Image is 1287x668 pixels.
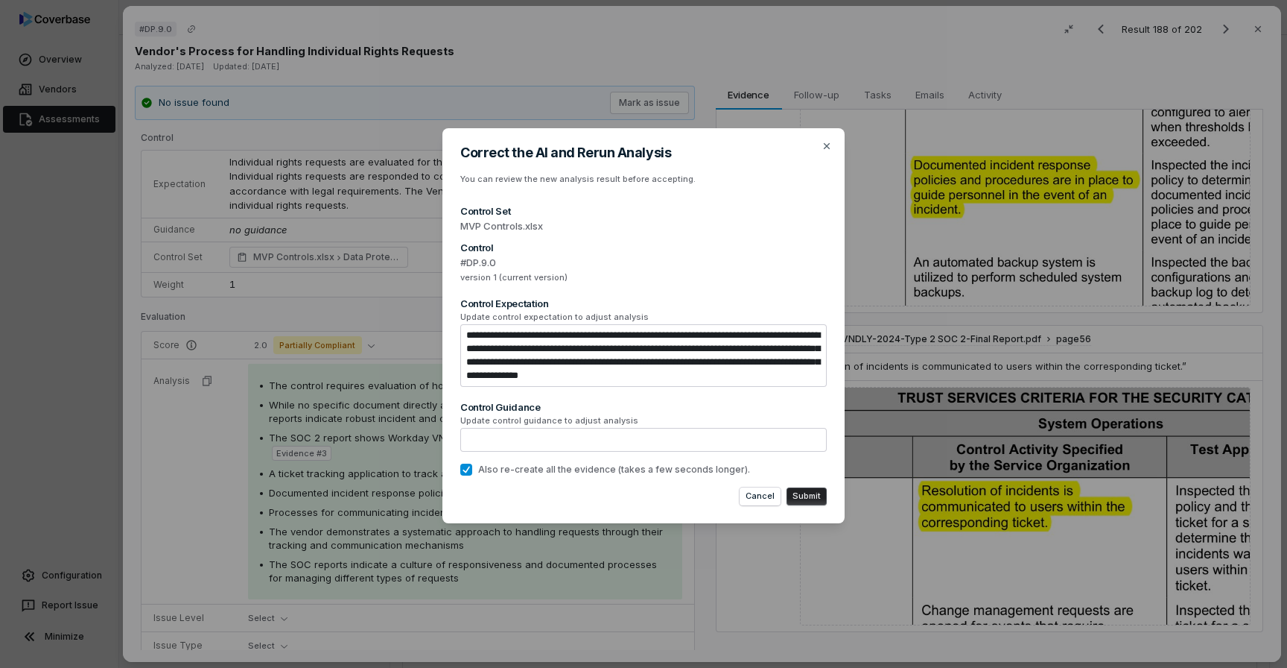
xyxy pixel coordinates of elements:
span: MVP Controls.xlsx [460,219,827,234]
div: Control [460,241,827,254]
span: version 1 (current version) [460,272,827,283]
button: Cancel [740,488,781,505]
div: Control Expectation [460,297,827,310]
span: Update control guidance to adjust analysis [460,415,827,426]
span: Update control expectation to adjust analysis [460,312,827,323]
button: Submit [786,488,827,505]
span: You can review the new analysis result before accepting. [460,174,696,184]
div: Control Guidance [460,400,827,414]
span: Also re-create all the evidence (takes a few seconds longer). [478,464,750,476]
div: Control Set [460,204,827,218]
span: #DP.9.0 [460,256,827,271]
h2: Correct the AI and Rerun Analysis [460,146,827,160]
button: Also re-create all the evidence (takes a few seconds longer). [460,464,472,476]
